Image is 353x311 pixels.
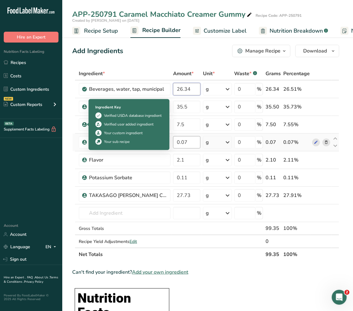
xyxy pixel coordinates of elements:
[259,24,328,38] a: Nutrition Breakdown
[203,70,215,77] span: Unit
[264,248,282,261] th: 99.35
[266,70,281,77] span: Grams
[104,121,153,127] div: Verified user added ingredient
[283,139,310,146] div: 0.07%
[345,290,350,295] span: 2
[27,275,35,280] a: FAQ .
[266,139,281,146] div: 0.07
[206,85,209,93] div: g
[72,46,123,56] div: Add Ingredients
[129,239,137,245] span: Edit
[266,225,281,232] div: 99.35
[283,103,310,111] div: 35.73%
[173,70,194,77] span: Amount
[79,70,105,77] span: Ingredient
[84,27,118,35] span: Recipe Setup
[204,27,247,35] span: Customize Label
[206,103,209,111] div: g
[72,24,118,38] a: Recipe Setup
[193,24,247,38] a: Customize Label
[234,70,257,77] div: Waste
[282,248,311,261] th: 100%
[266,103,281,111] div: 35.50
[4,294,59,301] div: Powered By FoodLabelMaker © 2025 All Rights Reserved
[283,192,310,199] div: 27.91%
[256,13,302,18] div: Recipe Code: APP-250791
[89,156,167,164] div: Flavor
[266,174,281,181] div: 0.11
[245,47,280,55] div: Manage Recipe
[89,174,167,181] div: Potassium Sorbate
[4,32,59,43] button: Hire an Expert
[283,174,310,181] div: 0.11%
[4,122,14,126] div: BETA
[266,85,281,93] div: 26.34
[283,156,310,164] div: 2.11%
[206,209,209,217] div: g
[95,139,101,145] img: Sub Recipe
[79,238,171,245] div: Recipe Yield Adjustments
[72,9,253,20] div: APP-250791 Caramel Macchiato Creamer Gummy
[283,85,310,93] div: 26.51%
[79,225,171,232] div: Gross Totals
[104,139,129,144] div: Your sub recipe
[303,47,327,55] span: Download
[45,243,59,251] div: EN
[266,156,281,164] div: 2.10
[130,23,181,38] a: Recipe Builder
[95,104,162,110] div: Ingredient Key
[283,70,310,77] span: Percentage
[104,113,162,118] div: Verified USDA database ingredient
[132,268,188,276] span: Add your own ingredient
[332,290,347,305] iframe: Intercom live chat
[206,139,209,146] div: g
[266,238,281,245] div: 0
[283,121,310,128] div: 7.55%
[72,268,339,276] div: Can't find your ingredient?
[295,45,339,57] button: Download
[104,130,143,136] div: Your custom ingredient
[266,192,281,199] div: 27.73
[4,97,13,101] div: NEW
[89,192,167,199] div: TAKASAGO [PERSON_NAME] CONCENTRATE
[142,26,181,34] span: Recipe Builder
[283,225,310,232] div: 100%
[4,275,58,284] a: Terms & Conditions .
[78,248,264,261] th: Net Totals
[206,174,209,181] div: g
[72,18,139,23] span: Created by [PERSON_NAME] on [DATE]
[206,156,209,164] div: g
[206,192,209,199] div: g
[4,241,30,252] a: Language
[4,275,26,280] a: Hire an Expert .
[89,85,167,93] div: Beverages, water, tap, municipal
[266,121,281,128] div: 7.50
[270,27,323,35] span: Nutrition Breakdown
[4,101,42,108] div: Custom Reports
[24,280,43,284] a: Privacy Policy
[79,207,171,219] input: Add Ingredient
[232,45,290,57] button: Manage Recipe
[206,121,209,128] div: g
[35,275,49,280] a: About Us .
